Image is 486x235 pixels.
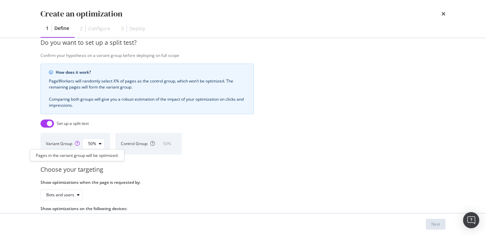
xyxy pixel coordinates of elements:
[40,190,83,200] button: Bots and users
[441,8,446,20] div: times
[82,138,105,149] button: 50%
[40,8,123,20] div: Create an optimization
[40,64,254,114] div: info banner
[40,206,254,211] label: Show optimizations on the following devices:
[57,121,89,126] div: Set up a split test
[463,212,479,228] div: Open Intercom Messenger
[121,141,155,146] div: Control Group
[49,78,245,108] div: PageWorkers will randomly select X% of pages as the control group, which won’t be optimized. The ...
[40,179,254,185] label: Show optimizations when the page is requested by:
[56,69,245,75] div: How does it work?
[88,25,110,32] div: Configure
[54,25,69,32] div: Define
[40,38,479,47] div: Do you want to set up a split test?
[46,25,49,32] div: 1
[40,165,479,174] div: Choose your targeting
[426,219,446,230] button: Next
[46,141,80,146] div: Variant Group
[40,53,479,58] div: Confirm your hypothesis on a variant group before deploying on full scope
[30,149,124,161] div: Pages in the variant group will be optimized.
[121,25,124,32] div: 3
[431,221,440,227] div: Next
[88,142,96,146] div: 50%
[80,25,83,32] div: 2
[46,193,74,197] div: Bots and users
[158,141,177,146] div: 50 %
[130,25,145,32] div: Deploy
